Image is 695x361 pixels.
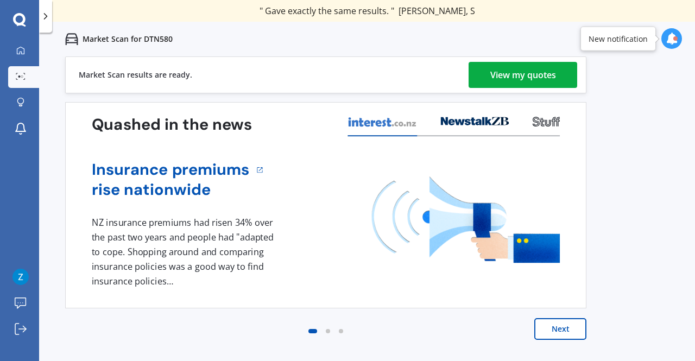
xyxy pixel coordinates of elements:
[490,62,556,88] div: View my quotes
[83,34,173,45] p: Market Scan for DTN580
[92,115,252,135] h3: Quashed in the news
[92,216,277,288] div: NZ insurance premiums had risen 34% over the past two years and people had "adapted to cope. Shop...
[534,318,586,340] button: Next
[92,160,250,180] a: Insurance premiums
[65,33,78,46] img: car.f15378c7a67c060ca3f3.svg
[589,33,648,44] div: New notification
[469,62,577,88] a: View my quotes
[92,180,250,200] a: rise nationwide
[79,57,192,93] div: Market Scan results are ready.
[12,269,29,285] img: ACg8ocL-SrVyuk25LUUuo4-Su5uykYBnGXqf9k_VMq3EJncMQcnAapw=s96-c
[372,176,560,263] img: media image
